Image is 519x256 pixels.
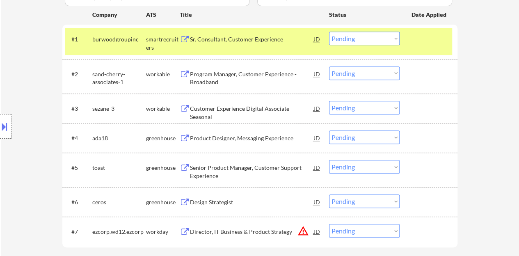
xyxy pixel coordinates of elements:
div: Customer Experience Digital Associate - Seasonal [190,105,314,121]
div: #1 [71,35,86,43]
div: Senior Product Manager, Customer Support Experience [190,164,314,180]
div: Date Applied [412,11,448,19]
div: ezcorp.wd12.ezcorp [92,228,146,236]
div: JD [313,66,321,81]
div: Design Strategist [190,198,314,206]
div: workday [146,228,180,236]
div: JD [313,160,321,175]
div: JD [313,224,321,239]
div: ATS [146,11,180,19]
div: Product Designer, Messaging Experience [190,134,314,142]
div: Sr. Consultant, Customer Experience [190,35,314,43]
div: JD [313,194,321,209]
div: workable [146,70,180,78]
div: Director, IT Business & Product Strategy [190,228,314,236]
div: Program Manager, Customer Experience - Broadband [190,70,314,86]
div: Company [92,11,146,19]
div: JD [313,130,321,145]
div: greenhouse [146,164,180,172]
div: Status [329,7,400,22]
button: warning_amber [297,225,309,237]
div: greenhouse [146,134,180,142]
div: JD [313,101,321,116]
div: greenhouse [146,198,180,206]
div: smartrecruiters [146,35,180,51]
div: Title [180,11,321,19]
div: #7 [71,228,86,236]
div: burwoodgroupinc [92,35,146,43]
div: JD [313,32,321,46]
div: workable [146,105,180,113]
